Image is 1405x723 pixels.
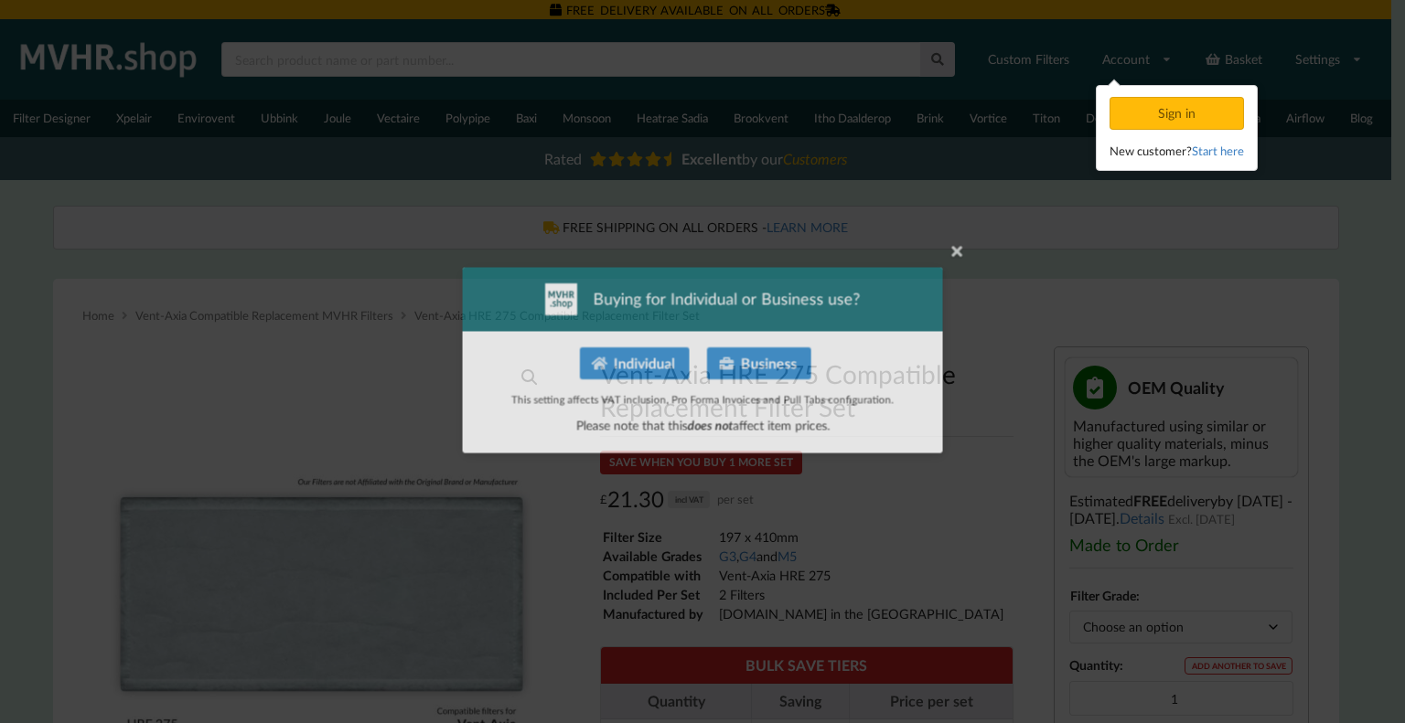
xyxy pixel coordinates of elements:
[541,282,574,315] img: mvhr-inverted.png
[1110,105,1248,121] a: Sign in
[1110,142,1244,160] div: New customer?
[687,420,734,436] span: does not
[576,348,689,381] button: Individual
[1110,97,1244,130] div: Sign in
[590,287,864,310] span: Buying for Individual or Business use?
[475,420,930,438] p: Please note that this affect item prices.
[707,348,814,381] button: Business
[475,394,930,409] p: This setting affects VAT inclusion, Pro Forma Invoices and Pull Tabs configuration.
[1192,144,1244,158] a: Start here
